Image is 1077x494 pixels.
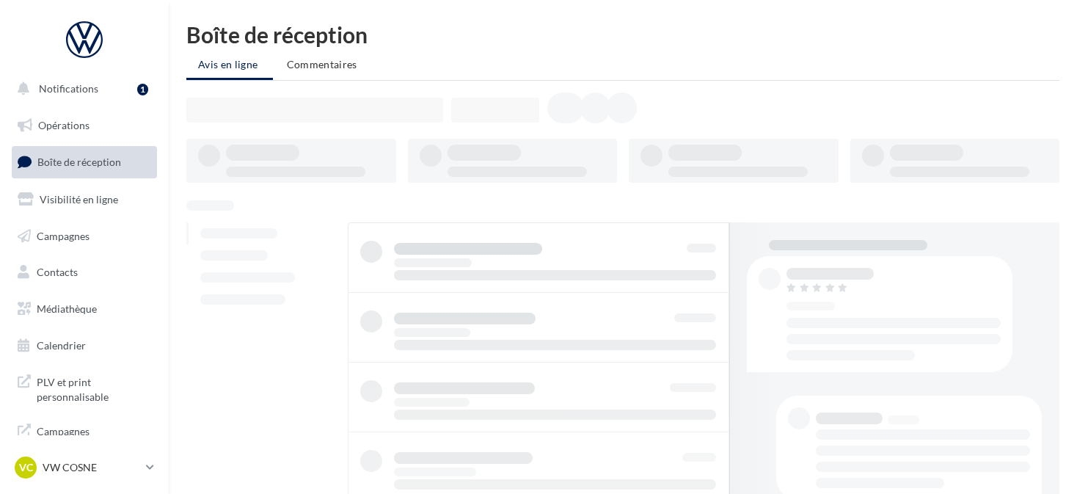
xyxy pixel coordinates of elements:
span: Campagnes [37,229,90,241]
a: Boîte de réception [9,146,160,178]
div: 1 [137,84,148,95]
a: Calendrier [9,330,160,361]
a: Médiathèque [9,294,160,324]
span: Commentaires [287,58,357,70]
a: Contacts [9,257,160,288]
span: Notifications [39,82,98,95]
span: Contacts [37,266,78,278]
span: Boîte de réception [37,156,121,168]
a: Campagnes [9,221,160,252]
a: VC VW COSNE [12,454,157,482]
a: Opérations [9,110,160,141]
a: Visibilité en ligne [9,184,160,215]
span: Campagnes DataOnDemand [37,421,151,453]
span: VC [19,460,33,475]
span: Médiathèque [37,302,97,315]
span: Calendrier [37,339,86,352]
span: Visibilité en ligne [40,193,118,206]
a: Campagnes DataOnDemand [9,415,160,459]
button: Notifications 1 [9,73,154,104]
a: PLV et print personnalisable [9,366,160,410]
p: VW COSNE [43,460,140,475]
span: Opérations [38,119,90,131]
div: Boîte de réception [186,23,1059,46]
span: PLV et print personnalisable [37,372,151,404]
